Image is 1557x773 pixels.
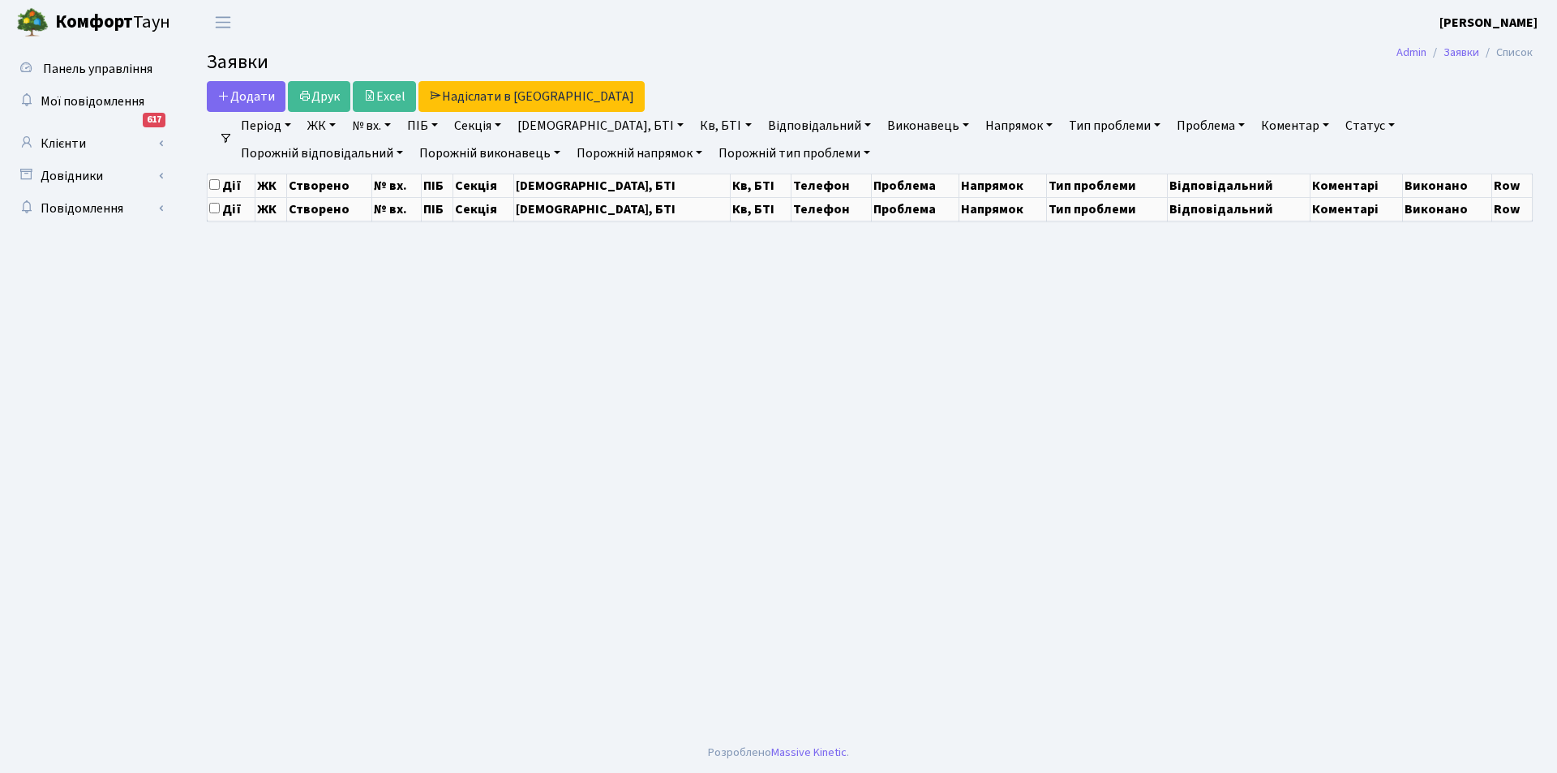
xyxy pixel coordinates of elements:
[1168,174,1310,197] th: Відповідальний
[448,112,508,140] a: Секція
[693,112,757,140] a: Кв, БТІ
[871,174,959,197] th: Проблема
[286,174,372,197] th: Створено
[413,140,567,167] a: Порожній виконавець
[959,197,1047,221] th: Напрямок
[255,174,286,197] th: ЖК
[708,744,849,762] div: Розроблено .
[761,112,877,140] a: Відповідальний
[453,197,514,221] th: Секція
[511,112,690,140] a: [DEMOGRAPHIC_DATA], БТІ
[1491,174,1532,197] th: Row
[514,197,730,221] th: [DEMOGRAPHIC_DATA], БТІ
[570,140,709,167] a: Порожній напрямок
[1396,44,1426,61] a: Admin
[1047,197,1168,221] th: Тип проблеми
[143,113,165,127] div: 617
[43,60,152,78] span: Панель управління
[1047,174,1168,197] th: Тип проблеми
[791,197,872,221] th: Телефон
[871,197,959,221] th: Проблема
[1479,44,1533,62] li: Список
[514,174,730,197] th: [DEMOGRAPHIC_DATA], БТІ
[1372,36,1557,70] nav: breadcrumb
[1255,112,1336,140] a: Коментар
[55,9,170,37] span: Таун
[730,197,791,221] th: Кв, БТІ
[353,81,416,112] a: Excel
[8,85,170,118] a: Мої повідомлення617
[1439,13,1538,32] a: [PERSON_NAME]
[979,112,1059,140] a: Напрямок
[301,112,342,140] a: ЖК
[207,81,285,112] a: Додати
[959,174,1047,197] th: Напрямок
[1403,197,1491,221] th: Виконано
[1168,197,1310,221] th: Відповідальний
[8,127,170,160] a: Клієнти
[1403,174,1491,197] th: Виконано
[1339,112,1401,140] a: Статус
[234,140,410,167] a: Порожній відповідальний
[881,112,976,140] a: Виконавець
[255,197,286,221] th: ЖК
[288,81,350,112] a: Друк
[345,112,397,140] a: № вх.
[208,197,255,221] th: Дії
[1310,197,1403,221] th: Коментарі
[1443,44,1479,61] a: Заявки
[207,48,268,76] span: Заявки
[1310,174,1403,197] th: Коментарі
[234,112,298,140] a: Період
[372,174,422,197] th: № вх.
[208,174,255,197] th: Дії
[286,197,372,221] th: Створено
[203,9,243,36] button: Переключити навігацію
[712,140,877,167] a: Порожній тип проблеми
[421,197,453,221] th: ПІБ
[418,81,645,112] a: Надіслати в [GEOGRAPHIC_DATA]
[8,53,170,85] a: Панель управління
[791,174,872,197] th: Телефон
[421,174,453,197] th: ПІБ
[1439,14,1538,32] b: [PERSON_NAME]
[453,174,514,197] th: Секція
[8,160,170,192] a: Довідники
[730,174,791,197] th: Кв, БТІ
[41,92,144,110] span: Мої повідомлення
[1491,197,1532,221] th: Row
[1170,112,1251,140] a: Проблема
[771,744,847,761] a: Massive Kinetic
[372,197,422,221] th: № вх.
[401,112,444,140] a: ПІБ
[55,9,133,35] b: Комфорт
[16,6,49,39] img: logo.png
[8,192,170,225] a: Повідомлення
[1062,112,1167,140] a: Тип проблеми
[217,88,275,105] span: Додати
